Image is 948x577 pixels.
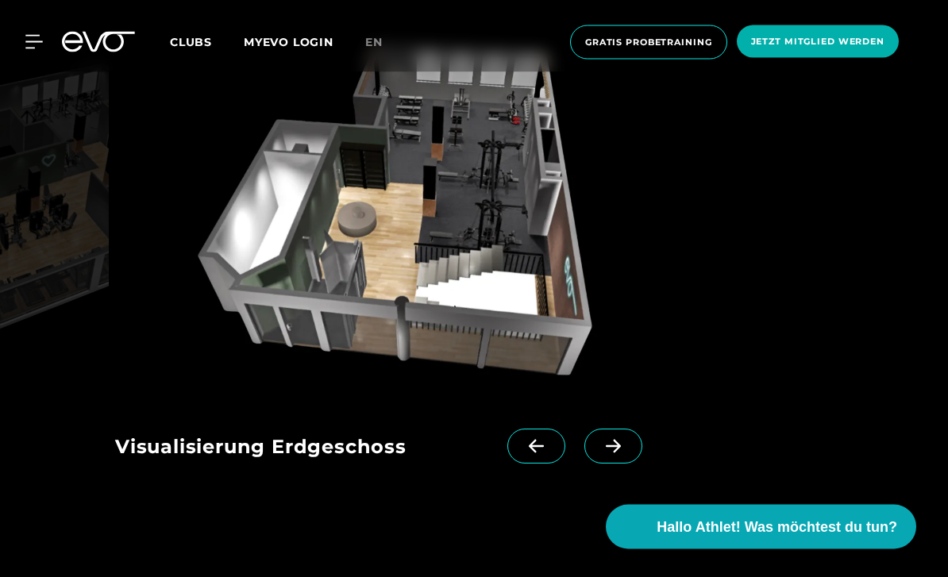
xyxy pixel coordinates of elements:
[732,25,904,60] a: Jetzt Mitglied werden
[565,25,732,60] a: Gratis Probetraining
[244,35,333,49] a: MYEVO LOGIN
[657,517,897,538] span: Hallo Athlet! Was möchtest du tun?
[170,35,212,49] span: Clubs
[170,34,244,49] a: Clubs
[751,35,884,48] span: Jetzt Mitglied werden
[606,505,916,549] button: Hallo Athlet! Was möchtest du tun?
[585,36,712,49] span: Gratis Probetraining
[115,429,507,469] div: Visualisierung Erdgeschoss
[365,35,383,49] span: en
[365,33,402,52] a: en
[115,40,689,391] img: evofitness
